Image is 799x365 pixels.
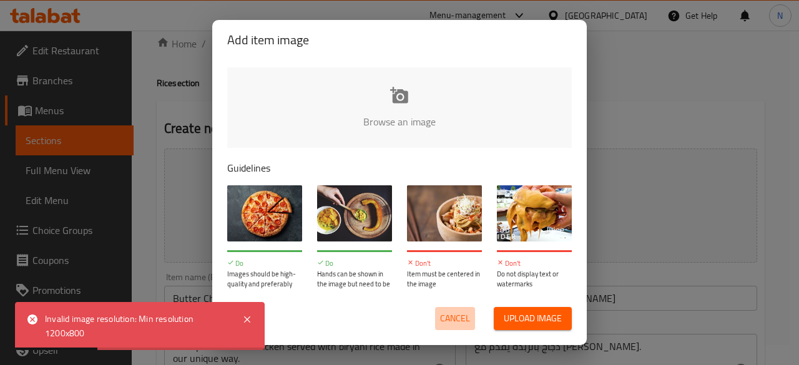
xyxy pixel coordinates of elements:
p: Do [317,258,392,269]
p: Do not display text or watermarks [497,269,572,290]
p: Images should be high-quality and preferably from a wide-angle [227,269,302,300]
div: Invalid image resolution: Min resolution 1200x800 [45,312,230,340]
p: Item must be centered in the image [407,269,482,290]
img: guide-img-3@3x.jpg [407,185,482,241]
h2: Add item image [227,30,572,50]
button: Upload image [494,307,572,330]
span: Cancel [440,311,470,326]
span: Upload image [504,311,562,326]
img: guide-img-4@3x.jpg [497,185,572,241]
p: Guidelines [227,160,572,175]
button: Cancel [435,307,475,330]
p: Don't [407,258,482,269]
img: guide-img-2@3x.jpg [317,185,392,241]
p: Don't [497,258,572,269]
img: guide-img-1@3x.jpg [227,185,302,241]
p: Hands can be shown in the image but need to be clean and styled [317,269,392,300]
p: Do [227,258,302,269]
